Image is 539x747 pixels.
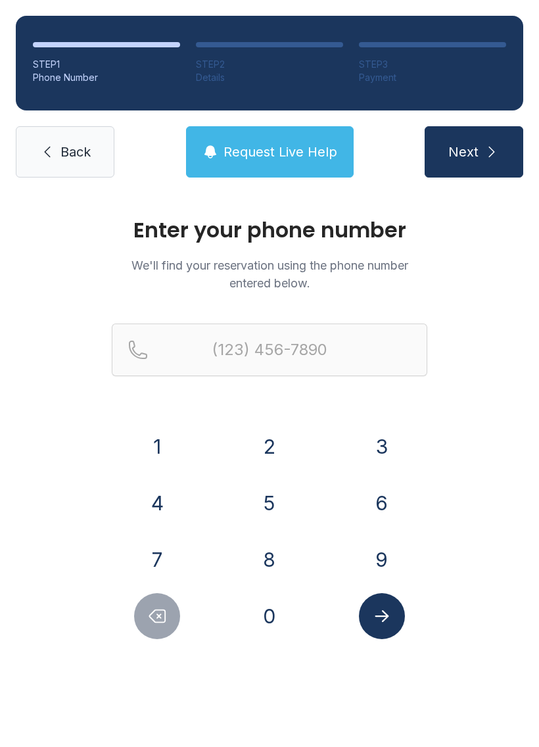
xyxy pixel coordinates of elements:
[60,143,91,161] span: Back
[359,71,506,84] div: Payment
[33,71,180,84] div: Phone Number
[112,220,427,241] h1: Enter your phone number
[359,480,405,526] button: 6
[246,537,293,583] button: 8
[196,58,343,71] div: STEP 2
[134,423,180,470] button: 1
[359,537,405,583] button: 9
[246,423,293,470] button: 2
[134,593,180,639] button: Delete number
[223,143,337,161] span: Request Live Help
[359,423,405,470] button: 3
[448,143,479,161] span: Next
[134,480,180,526] button: 4
[112,324,427,376] input: Reservation phone number
[112,256,427,292] p: We'll find your reservation using the phone number entered below.
[246,593,293,639] button: 0
[134,537,180,583] button: 7
[196,71,343,84] div: Details
[359,593,405,639] button: Submit lookup form
[33,58,180,71] div: STEP 1
[359,58,506,71] div: STEP 3
[246,480,293,526] button: 5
